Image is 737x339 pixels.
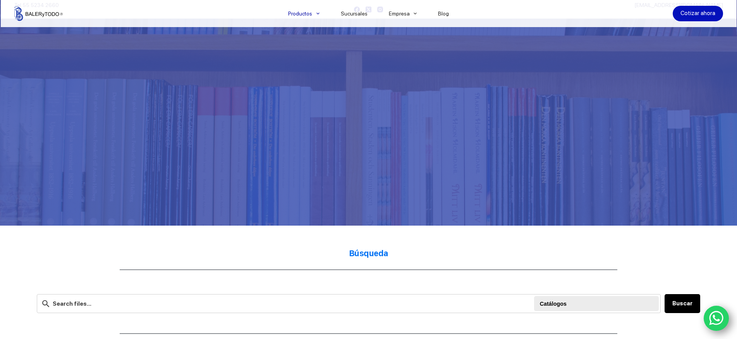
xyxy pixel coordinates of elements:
[37,294,661,313] input: Search files...
[14,6,63,21] img: Balerytodo
[41,299,51,308] img: search-24.svg
[349,248,388,258] strong: Búsqueda
[704,306,729,331] a: WhatsApp
[665,294,700,313] button: Buscar
[673,6,723,21] a: Cotizar ahora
